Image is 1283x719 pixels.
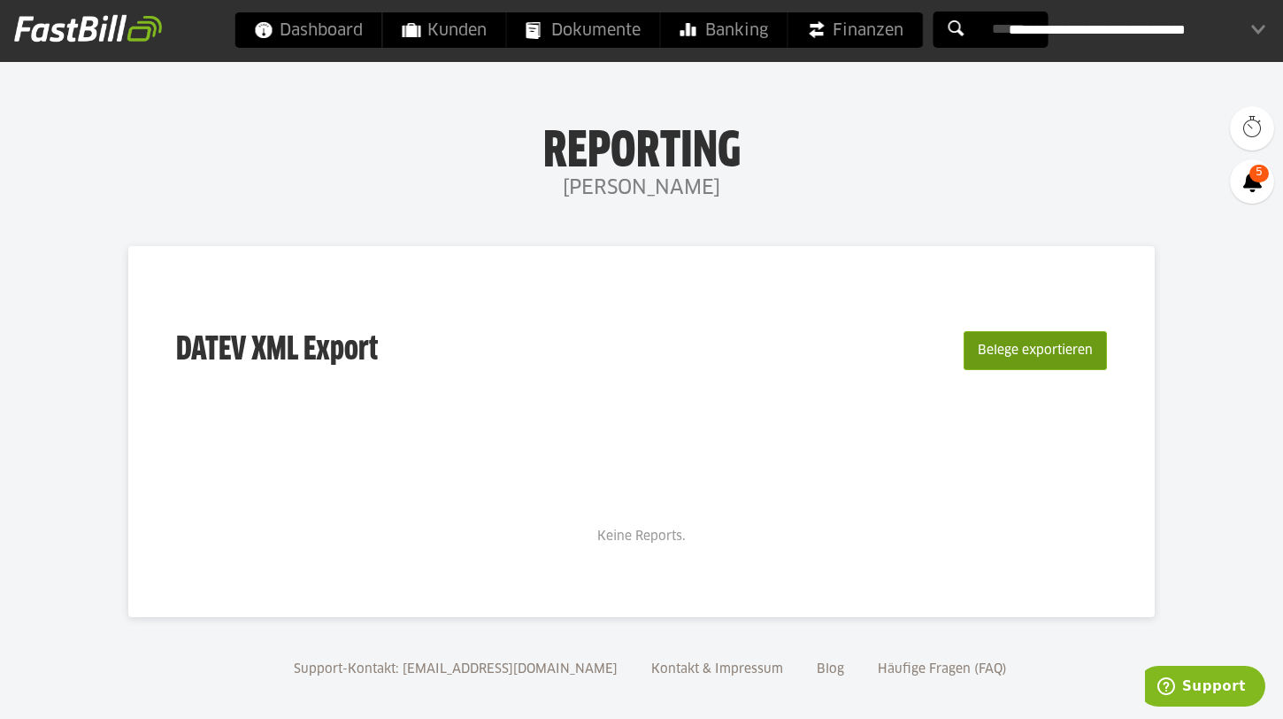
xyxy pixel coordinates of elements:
span: Dashboard [255,12,363,48]
a: Häufige Fragen (FAQ) [872,663,1013,676]
h3: DATEV XML Export [176,294,378,407]
a: 5 [1230,159,1274,204]
span: Dokumente [526,12,641,48]
span: Kunden [403,12,487,48]
h1: Reporting [177,125,1106,171]
a: Dokumente [507,12,660,48]
iframe: Öffnet ein Widget, in dem Sie weitere Informationen finden [1145,666,1265,710]
a: Finanzen [788,12,923,48]
img: fastbill_logo_white.png [14,14,162,43]
span: 5 [1249,165,1269,182]
span: Banking [680,12,768,48]
button: Belege exportieren [964,331,1107,370]
a: Kontakt & Impressum [645,663,789,676]
span: Finanzen [808,12,903,48]
span: Keine Reports. [597,530,686,543]
a: Banking [661,12,787,48]
a: Blog [811,663,850,676]
a: Kunden [383,12,506,48]
a: Dashboard [235,12,382,48]
a: Support-Kontakt: [EMAIL_ADDRESS][DOMAIN_NAME] [288,663,624,676]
